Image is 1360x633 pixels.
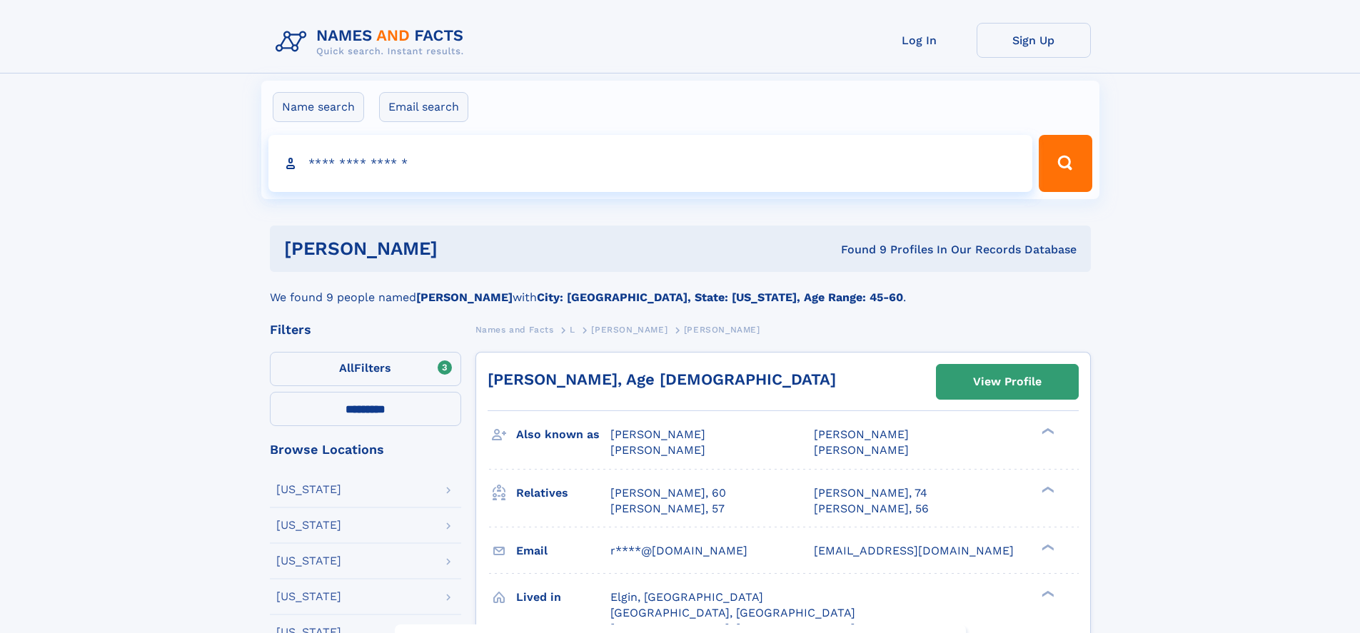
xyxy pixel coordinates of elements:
[814,485,927,501] a: [PERSON_NAME], 74
[591,325,668,335] span: [PERSON_NAME]
[475,320,554,338] a: Names and Facts
[610,501,725,517] a: [PERSON_NAME], 57
[814,501,929,517] a: [PERSON_NAME], 56
[862,23,977,58] a: Log In
[537,290,903,304] b: City: [GEOGRAPHIC_DATA], State: [US_STATE], Age Range: 45-60
[516,422,610,447] h3: Also known as
[937,365,1078,399] a: View Profile
[379,92,468,122] label: Email search
[339,361,354,375] span: All
[276,520,341,531] div: [US_STATE]
[270,23,475,61] img: Logo Names and Facts
[973,365,1042,398] div: View Profile
[610,427,705,441] span: [PERSON_NAME]
[488,370,836,388] a: [PERSON_NAME], Age [DEMOGRAPHIC_DATA]
[270,272,1091,306] div: We found 9 people named with .
[814,443,909,457] span: [PERSON_NAME]
[276,555,341,567] div: [US_STATE]
[1038,427,1055,436] div: ❯
[591,320,668,338] a: [PERSON_NAME]
[516,539,610,563] h3: Email
[273,92,364,122] label: Name search
[1038,589,1055,598] div: ❯
[610,485,726,501] a: [PERSON_NAME], 60
[284,240,640,258] h1: [PERSON_NAME]
[270,323,461,336] div: Filters
[570,320,575,338] a: L
[516,481,610,505] h3: Relatives
[1038,542,1055,552] div: ❯
[516,585,610,609] h3: Lived in
[639,242,1077,258] div: Found 9 Profiles In Our Records Database
[814,427,909,441] span: [PERSON_NAME]
[1038,485,1055,494] div: ❯
[1039,135,1092,192] button: Search Button
[416,290,513,304] b: [PERSON_NAME]
[270,443,461,456] div: Browse Locations
[610,590,763,604] span: Elgin, [GEOGRAPHIC_DATA]
[977,23,1091,58] a: Sign Up
[268,135,1033,192] input: search input
[610,443,705,457] span: [PERSON_NAME]
[276,591,341,602] div: [US_STATE]
[610,606,855,619] span: [GEOGRAPHIC_DATA], [GEOGRAPHIC_DATA]
[684,325,760,335] span: [PERSON_NAME]
[814,544,1014,557] span: [EMAIL_ADDRESS][DOMAIN_NAME]
[276,484,341,495] div: [US_STATE]
[570,325,575,335] span: L
[270,352,461,386] label: Filters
